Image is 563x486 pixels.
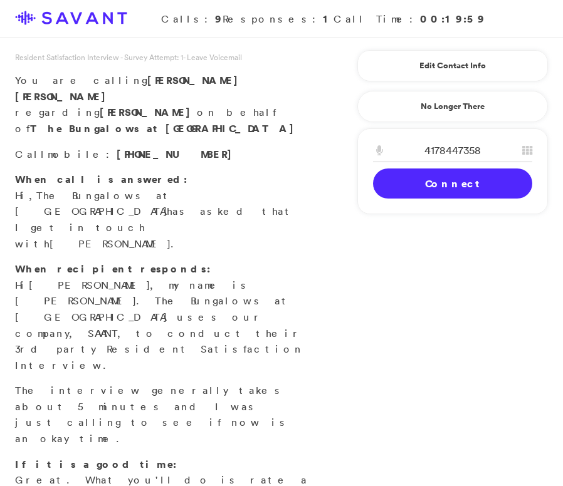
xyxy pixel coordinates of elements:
strong: [PERSON_NAME] [100,105,197,119]
p: The interview generally takes about 5 minutes and I was just calling to see if now is an okay time. [15,383,310,447]
span: The Bungalows at [GEOGRAPHIC_DATA] [15,189,173,218]
strong: When call is answered: [15,172,187,186]
a: Connect [373,168,532,199]
strong: 00:19:59 [420,12,485,26]
strong: When recipient responds: [15,262,211,276]
p: You are calling regarding on behalf of [15,73,310,137]
p: Hi, has asked that I get in touch with . [15,172,310,252]
a: Edit Contact Info [373,56,532,76]
a: No Longer There [357,91,548,122]
strong: 1 [323,12,334,26]
span: [PERSON_NAME] [50,237,171,250]
p: Hi , my name is [PERSON_NAME]. The Bungalows at [GEOGRAPHIC_DATA] uses our company, SAVANT, to co... [15,261,310,373]
span: [PERSON_NAME] [15,90,112,103]
strong: 9 [215,12,223,26]
strong: If it is a good time: [15,457,177,471]
span: [PERSON_NAME] [29,279,150,291]
span: mobile [48,148,106,160]
p: Call : [15,147,310,163]
span: [PHONE_NUMBER] [117,147,238,161]
strong: The Bungalows at [GEOGRAPHIC_DATA] [30,121,300,135]
span: Resident Satisfaction Interview - Survey Attempt: 1 - Leave Voicemail [15,52,242,63]
span: [PERSON_NAME] [147,73,245,87]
